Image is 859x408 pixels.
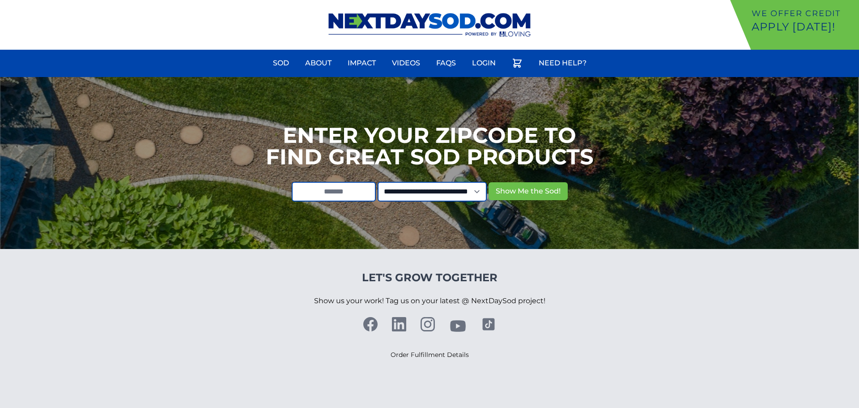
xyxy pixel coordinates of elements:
a: FAQs [431,52,461,74]
p: Show us your work! Tag us on your latest @ NextDaySod project! [314,285,545,317]
a: Videos [387,52,425,74]
button: Show Me the Sod! [489,182,568,200]
a: About [300,52,337,74]
a: Order Fulfillment Details [391,351,469,359]
p: Apply [DATE]! [752,20,855,34]
h1: Enter your Zipcode to Find Great Sod Products [266,125,594,167]
h4: Let's Grow Together [314,271,545,285]
a: Impact [342,52,381,74]
a: Login [467,52,501,74]
a: Sod [268,52,294,74]
a: Need Help? [533,52,592,74]
p: We offer Credit [752,7,855,20]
